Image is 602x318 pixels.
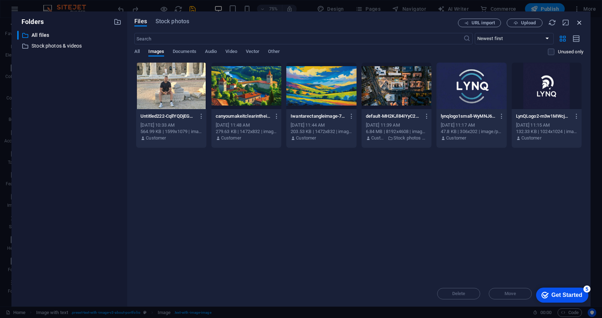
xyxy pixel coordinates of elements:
[140,122,202,128] div: [DATE] 10:33 AM
[216,122,277,128] div: [DATE] 11:48 AM
[21,8,52,14] div: Get Started
[458,19,501,27] button: URL import
[521,21,536,25] span: Upload
[516,122,577,128] div: [DATE] 11:15 AM
[16,114,25,116] button: 1
[17,17,44,26] p: Folders
[371,135,386,141] p: Customer
[366,135,427,141] div: By: Customer | Folder: Stock photos & videos
[366,122,427,128] div: [DATE] 11:39 AM
[173,47,196,57] span: Documents
[516,113,571,119] p: LynQLogo2-m3w1MWcjKAcRp5UqLeewNQ.png
[296,135,316,141] p: Customer
[291,122,352,128] div: [DATE] 11:44 AM
[205,47,217,57] span: Audio
[225,47,237,57] span: Video
[516,128,577,135] div: 132.33 KB | 1024x1024 | image/png
[32,42,108,50] p: Stock photos & videos
[16,133,25,134] button: 3
[114,18,121,26] i: Create new folder
[441,113,496,119] p: lynqlogo1small-WyMNJ6wSXqR-QsfkFuON_A.png
[216,128,277,135] div: 279.63 KB | 1472x832 | image/jpeg
[16,124,25,126] button: 2
[507,19,543,27] button: Upload
[268,47,279,57] span: Other
[366,113,421,119] p: default-MH2KJl84IYyC2qCE5OsYOA.jpeg
[291,128,352,135] div: 203.53 KB | 1472x832 | image/jpeg
[17,31,19,40] div: ​
[32,31,108,39] p: All files
[291,113,345,119] p: Iwantarectangleimage-7QZSgHxyh5NGcCjZqHU2gQ.jpg
[221,135,241,141] p: Customer
[140,113,195,119] p: Untitled222-CqllYQDjEGK7JKE5NN4ObQ.jpg
[17,41,121,50] div: Stock photos & videos
[6,4,58,19] div: Get Started 5 items remaining, 0% complete
[134,17,147,26] span: Files
[134,33,463,44] input: Search
[441,128,502,135] div: 47.8 KB | 306x202 | image/png
[558,49,583,55] p: Displays only files that are not in use on the website. Files added during this session can still...
[472,21,495,25] span: URL import
[521,135,541,141] p: Customer
[446,135,466,141] p: Customer
[146,135,166,141] p: Customer
[366,128,427,135] div: 6.84 MB | 8192x4608 | image/jpeg
[393,135,427,141] p: Stock photos & videos
[53,1,60,9] div: 5
[441,122,502,128] div: [DATE] 11:17 AM
[216,113,271,119] p: canyoumakeitclearintheimagethatthisisbosnia_-w1u07Dln4-ng3aAnd0Qg7Q.jpg
[140,128,202,135] div: 564.99 KB | 1599x1079 | image/jpeg
[156,17,189,26] span: Stock photos
[134,47,140,57] span: All
[148,47,164,57] span: Images
[246,47,260,57] span: Vector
